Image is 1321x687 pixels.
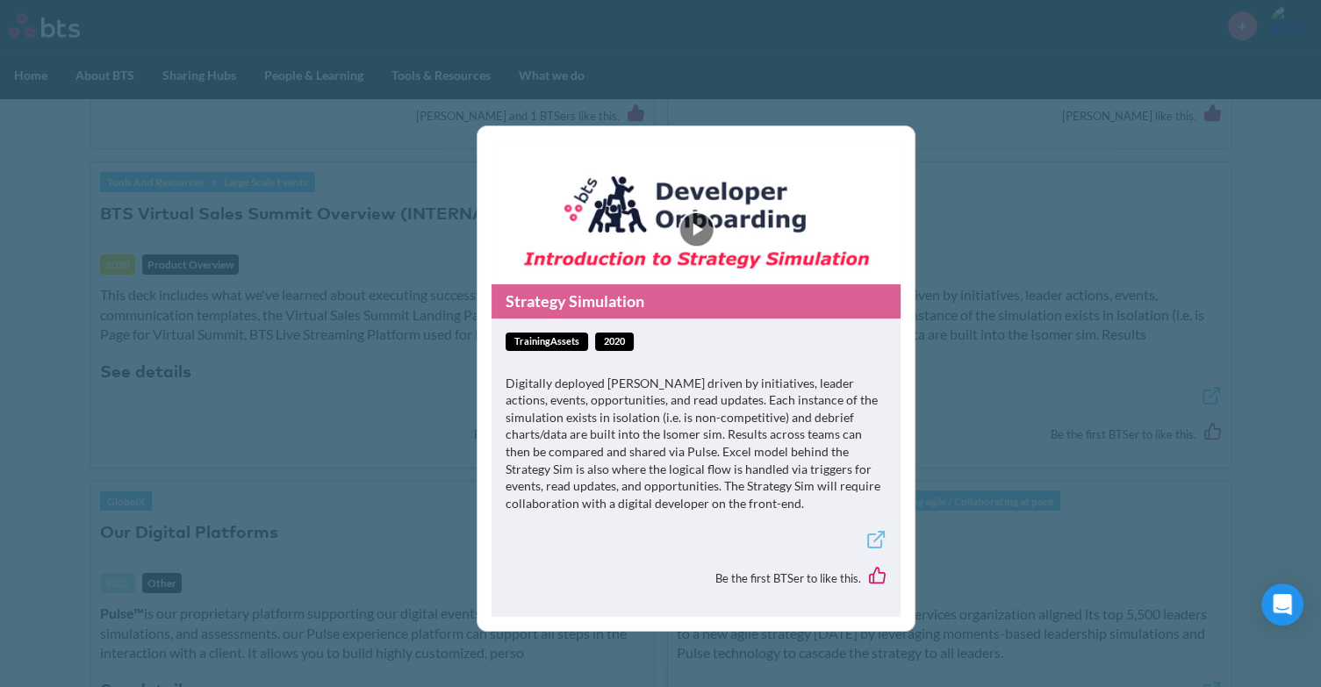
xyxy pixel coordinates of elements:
[865,529,887,555] a: External link
[595,333,634,351] span: 2020
[506,375,887,512] p: Digitally deployed [PERSON_NAME] driven by initiatives, leader actions, events, opportunities, an...
[1261,583,1303,626] div: Open Intercom Messenger
[506,333,588,351] span: trainingAssets
[492,284,901,318] a: Strategy Simulation
[506,554,887,603] div: Be the first BTSer to like this.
